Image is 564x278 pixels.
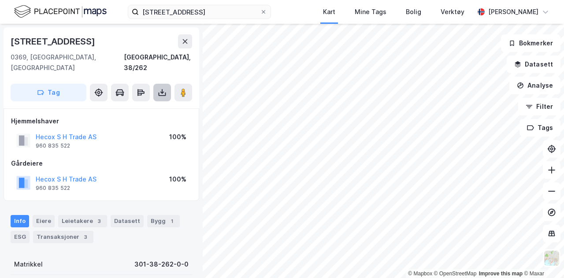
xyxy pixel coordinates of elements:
[11,231,30,243] div: ESG
[36,185,70,192] div: 960 835 522
[323,7,335,17] div: Kart
[58,215,107,227] div: Leietakere
[14,4,107,19] img: logo.f888ab2527a4732fd821a326f86c7f29.svg
[406,7,421,17] div: Bolig
[11,215,29,227] div: Info
[33,215,55,227] div: Eiere
[501,34,560,52] button: Bokmerker
[95,217,104,226] div: 3
[11,116,192,126] div: Hjemmelshaver
[11,84,86,101] button: Tag
[434,271,477,277] a: OpenStreetMap
[14,259,43,270] div: Matrikkel
[509,77,560,94] button: Analyse
[488,7,538,17] div: [PERSON_NAME]
[479,271,523,277] a: Improve this map
[169,132,186,142] div: 100%
[355,7,386,17] div: Mine Tags
[124,52,192,73] div: [GEOGRAPHIC_DATA], 38/262
[520,236,564,278] div: Kontrollprogram for chat
[408,271,432,277] a: Mapbox
[518,98,560,115] button: Filter
[520,236,564,278] iframe: Chat Widget
[147,215,180,227] div: Bygg
[167,217,176,226] div: 1
[36,142,70,149] div: 960 835 522
[139,5,260,19] input: Søk på adresse, matrikkel, gårdeiere, leietakere eller personer
[11,34,97,48] div: [STREET_ADDRESS]
[507,56,560,73] button: Datasett
[134,259,189,270] div: 301-38-262-0-0
[33,231,93,243] div: Transaksjoner
[169,174,186,185] div: 100%
[11,52,124,73] div: 0369, [GEOGRAPHIC_DATA], [GEOGRAPHIC_DATA]
[441,7,464,17] div: Verktøy
[111,215,144,227] div: Datasett
[519,119,560,137] button: Tags
[11,158,192,169] div: Gårdeiere
[81,233,90,241] div: 3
